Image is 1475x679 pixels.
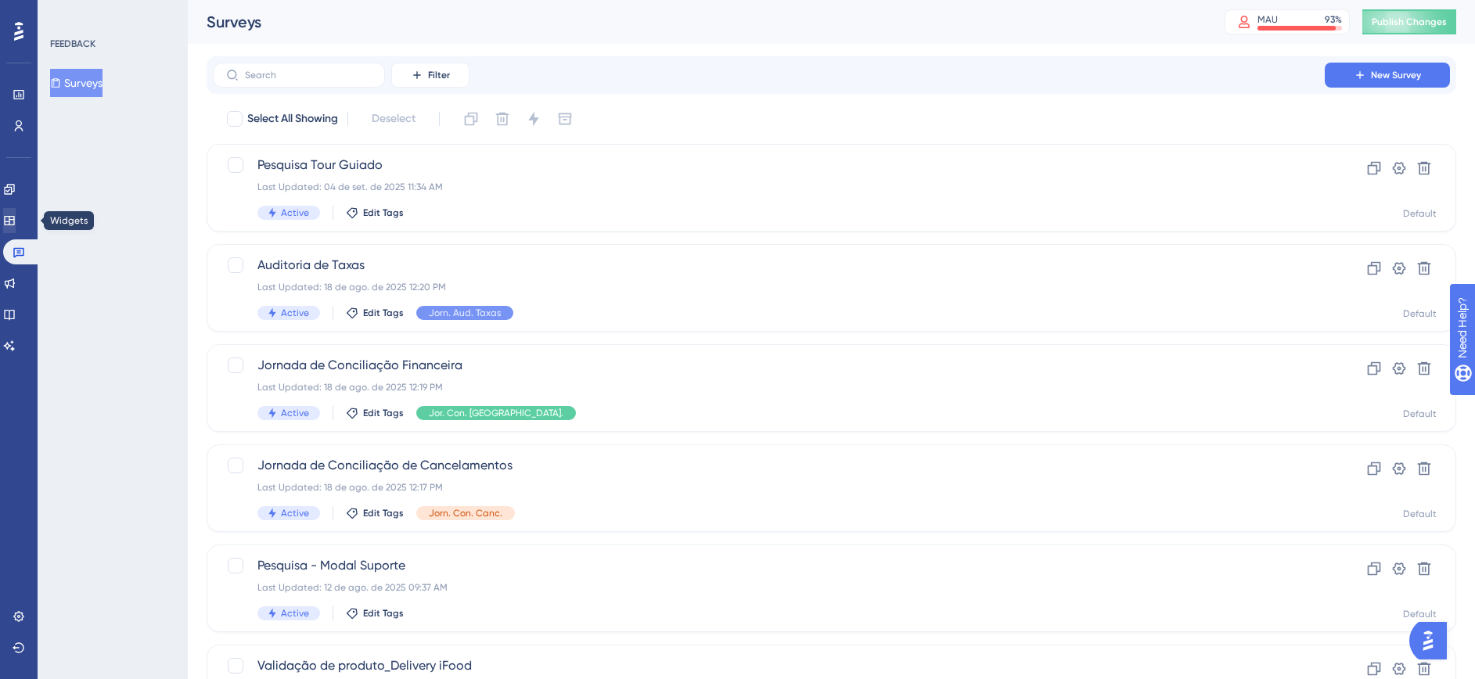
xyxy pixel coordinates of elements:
[1325,13,1342,26] div: 93 %
[257,656,1280,675] span: Validação de produto_Delivery iFood
[429,307,501,319] span: Jorn. Aud. Taxas
[257,381,1280,393] div: Last Updated: 18 de ago. de 2025 12:19 PM
[1403,608,1437,620] div: Default
[281,507,309,519] span: Active
[346,507,404,519] button: Edit Tags
[37,4,98,23] span: Need Help?
[1372,16,1447,28] span: Publish Changes
[257,456,1280,475] span: Jornada de Conciliação de Cancelamentos
[1409,617,1456,664] iframe: UserGuiding AI Assistant Launcher
[428,69,450,81] span: Filter
[50,38,95,50] div: FEEDBACK
[429,407,563,419] span: Jor. Con. [GEOGRAPHIC_DATA].
[346,407,404,419] button: Edit Tags
[363,607,404,620] span: Edit Tags
[257,156,1280,174] span: Pesquisa Tour Guiado
[346,607,404,620] button: Edit Tags
[257,581,1280,594] div: Last Updated: 12 de ago. de 2025 09:37 AM
[257,256,1280,275] span: Auditoria de Taxas
[1403,508,1437,520] div: Default
[1403,408,1437,420] div: Default
[1257,13,1278,26] div: MAU
[50,69,103,97] button: Surveys
[372,110,416,128] span: Deselect
[281,407,309,419] span: Active
[281,207,309,219] span: Active
[363,307,404,319] span: Edit Tags
[429,507,502,519] span: Jorn. Con. Canc.
[358,105,430,133] button: Deselect
[257,281,1280,293] div: Last Updated: 18 de ago. de 2025 12:20 PM
[363,507,404,519] span: Edit Tags
[245,70,372,81] input: Search
[281,307,309,319] span: Active
[363,407,404,419] span: Edit Tags
[247,110,338,128] span: Select All Showing
[391,63,469,88] button: Filter
[281,607,309,620] span: Active
[207,11,1185,33] div: Surveys
[257,181,1280,193] div: Last Updated: 04 de set. de 2025 11:34 AM
[257,481,1280,494] div: Last Updated: 18 de ago. de 2025 12:17 PM
[363,207,404,219] span: Edit Tags
[346,207,404,219] button: Edit Tags
[257,556,1280,575] span: Pesquisa - Modal Suporte
[1325,63,1450,88] button: New Survey
[1362,9,1456,34] button: Publish Changes
[1403,207,1437,220] div: Default
[346,307,404,319] button: Edit Tags
[1371,69,1421,81] span: New Survey
[1403,307,1437,320] div: Default
[257,356,1280,375] span: Jornada de Conciliação Financeira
